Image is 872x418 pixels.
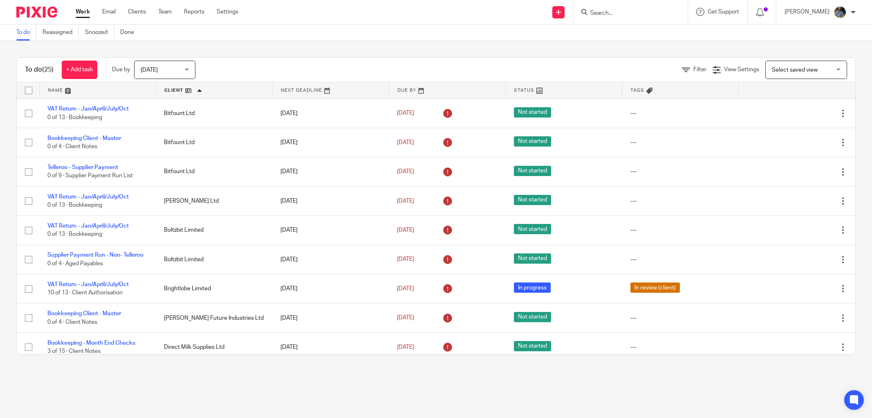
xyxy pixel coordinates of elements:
[397,198,414,204] span: [DATE]
[514,282,551,293] span: In progress
[272,99,389,128] td: [DATE]
[630,226,731,234] div: ---
[630,343,731,351] div: ---
[397,315,414,321] span: [DATE]
[47,144,97,149] span: 0 of 4 · Client Notes
[514,195,551,205] span: Not started
[184,8,204,16] a: Reports
[16,25,36,41] a: To do
[272,216,389,245] td: [DATE]
[62,61,97,79] a: + Add task
[514,136,551,147] span: Not started
[158,8,172,16] a: Team
[630,314,731,322] div: ---
[47,194,129,200] a: VAT Return - Jan/April/July/Oct
[25,66,54,74] h1: To do
[272,157,389,186] td: [DATE]
[397,286,414,291] span: [DATE]
[514,224,551,234] span: Not started
[42,66,54,73] span: (25)
[76,8,90,16] a: Work
[156,128,272,157] td: Bitfount Ltd
[47,340,135,346] a: Bookkeeping - Month End Checks
[112,66,130,74] p: Due by
[102,8,116,16] a: Email
[630,282,680,293] span: In review (client)
[47,223,129,229] a: VAT Return - Jan/April/July/Oct
[772,67,818,73] span: Select saved view
[514,166,551,176] span: Not started
[630,167,731,176] div: ---
[47,252,143,258] a: Supplier Payment Run - Non- Telleroo
[47,136,121,141] a: Bookkeeping Client - Master
[156,274,272,303] td: Brightlobe Limited
[397,257,414,262] span: [DATE]
[156,245,272,274] td: Boltzbit Limited
[47,261,103,267] span: 0 of 4 · Aged Payables
[708,9,739,15] span: Get Support
[272,245,389,274] td: [DATE]
[47,115,102,120] span: 0 of 13 · Bookkeeping
[397,227,414,233] span: [DATE]
[156,186,272,215] td: [PERSON_NAME] Ltd
[724,67,759,72] span: View Settings
[47,311,121,316] a: Bookkeeping Client - Master
[85,25,114,41] a: Snoozed
[630,88,644,93] span: Tags
[16,7,57,18] img: Pixie
[156,303,272,332] td: [PERSON_NAME] Future Industries Ltd
[43,25,79,41] a: Reassigned
[156,332,272,362] td: Direct Milk Supplies Ltd
[47,290,123,296] span: 10 of 13 · Client Authorisation
[834,6,847,19] img: Jaskaran%20Singh.jpeg
[156,157,272,186] td: Bitfount Ltd
[272,303,389,332] td: [DATE]
[590,10,663,17] input: Search
[47,173,133,179] span: 0 of 9 · Supplier Payment Run List
[47,202,102,208] span: 0 of 13 · Bookkeeping
[156,216,272,245] td: Boltzbit Limited
[514,107,551,117] span: Not started
[47,282,129,287] a: VAT Return - Jan/April/July/Oct
[47,106,129,112] a: VAT Return - Jan/April/July/Oct
[397,169,414,174] span: [DATE]
[141,67,158,73] span: [DATE]
[47,348,101,354] span: 3 of 15 · Client Notes
[272,332,389,362] td: [DATE]
[630,255,731,264] div: ---
[217,8,238,16] a: Settings
[47,165,118,170] a: Telleroo - Supplier Payment
[47,232,102,237] span: 0 of 13 · Bookkeeping
[630,138,731,147] div: ---
[397,111,414,116] span: [DATE]
[785,8,829,16] p: [PERSON_NAME]
[630,197,731,205] div: ---
[47,319,97,325] span: 0 of 4 · Client Notes
[397,344,414,350] span: [DATE]
[156,99,272,128] td: Bitfount Ltd
[397,140,414,145] span: [DATE]
[120,25,140,41] a: Done
[272,274,389,303] td: [DATE]
[514,312,551,322] span: Not started
[128,8,146,16] a: Clients
[272,186,389,215] td: [DATE]
[514,253,551,264] span: Not started
[693,67,706,72] span: Filter
[630,109,731,117] div: ---
[514,341,551,351] span: Not started
[272,128,389,157] td: [DATE]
